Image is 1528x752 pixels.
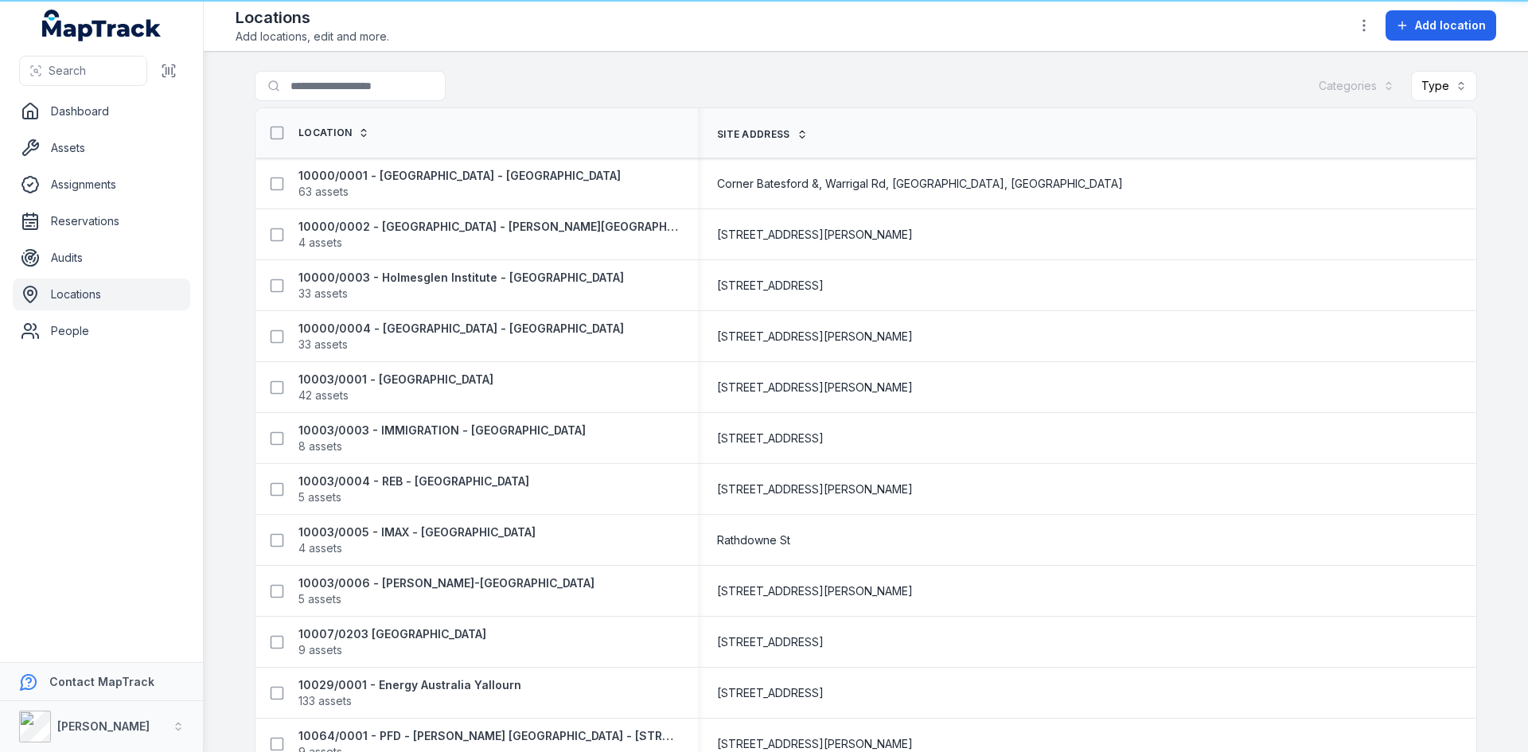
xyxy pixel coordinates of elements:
[13,242,190,274] a: Audits
[298,219,679,235] strong: 10000/0002 - [GEOGRAPHIC_DATA] - [PERSON_NAME][GEOGRAPHIC_DATA]
[717,278,824,294] span: [STREET_ADDRESS]
[298,524,536,556] a: 10003/0005 - IMAX - [GEOGRAPHIC_DATA]4 assets
[1415,18,1486,33] span: Add location
[298,423,586,438] strong: 10003/0003 - IMMIGRATION - [GEOGRAPHIC_DATA]
[298,423,586,454] a: 10003/0003 - IMMIGRATION - [GEOGRAPHIC_DATA]8 assets
[717,583,913,599] span: [STREET_ADDRESS][PERSON_NAME]
[1411,71,1477,101] button: Type
[717,634,824,650] span: [STREET_ADDRESS]
[298,489,341,505] span: 5 assets
[298,473,529,505] a: 10003/0004 - REB - [GEOGRAPHIC_DATA]5 assets
[298,127,369,139] a: Location
[717,329,913,345] span: [STREET_ADDRESS][PERSON_NAME]
[717,685,824,701] span: [STREET_ADDRESS]
[298,524,536,540] strong: 10003/0005 - IMAX - [GEOGRAPHIC_DATA]
[298,321,624,353] a: 10000/0004 - [GEOGRAPHIC_DATA] - [GEOGRAPHIC_DATA]33 assets
[717,128,790,141] span: Site address
[298,184,349,200] span: 63 assets
[49,63,86,79] span: Search
[13,205,190,237] a: Reservations
[298,677,521,709] a: 10029/0001 - Energy Australia Yallourn133 assets
[717,431,824,446] span: [STREET_ADDRESS]
[298,626,486,642] strong: 10007/0203 [GEOGRAPHIC_DATA]
[236,29,389,45] span: Add locations, edit and more.
[57,719,150,733] strong: [PERSON_NAME]
[298,540,342,556] span: 4 assets
[298,575,594,591] strong: 10003/0006 - [PERSON_NAME]-[GEOGRAPHIC_DATA]
[1386,10,1496,41] button: Add location
[49,675,154,688] strong: Contact MapTrack
[298,270,624,302] a: 10000/0003 - Holmesglen Institute - [GEOGRAPHIC_DATA]33 assets
[298,372,493,403] a: 10003/0001 - [GEOGRAPHIC_DATA]42 assets
[298,286,348,302] span: 33 assets
[298,168,621,184] strong: 10000/0001 - [GEOGRAPHIC_DATA] - [GEOGRAPHIC_DATA]
[298,591,341,607] span: 5 assets
[298,728,679,744] strong: 10064/0001 - PFD - [PERSON_NAME] [GEOGRAPHIC_DATA] - [STREET_ADDRESS][PERSON_NAME]
[298,388,349,403] span: 42 assets
[13,132,190,164] a: Assets
[298,168,621,200] a: 10000/0001 - [GEOGRAPHIC_DATA] - [GEOGRAPHIC_DATA]63 assets
[717,176,1123,192] span: Corner Batesford &, Warrigal Rd, [GEOGRAPHIC_DATA], [GEOGRAPHIC_DATA]
[42,10,162,41] a: MapTrack
[717,380,913,395] span: [STREET_ADDRESS][PERSON_NAME]
[19,56,147,86] button: Search
[298,270,624,286] strong: 10000/0003 - Holmesglen Institute - [GEOGRAPHIC_DATA]
[298,626,486,658] a: 10007/0203 [GEOGRAPHIC_DATA]9 assets
[236,6,389,29] h2: Locations
[298,321,624,337] strong: 10000/0004 - [GEOGRAPHIC_DATA] - [GEOGRAPHIC_DATA]
[13,169,190,201] a: Assignments
[717,481,913,497] span: [STREET_ADDRESS][PERSON_NAME]
[717,736,913,752] span: [STREET_ADDRESS][PERSON_NAME]
[298,473,529,489] strong: 10003/0004 - REB - [GEOGRAPHIC_DATA]
[298,235,342,251] span: 4 assets
[298,677,521,693] strong: 10029/0001 - Energy Australia Yallourn
[298,219,679,251] a: 10000/0002 - [GEOGRAPHIC_DATA] - [PERSON_NAME][GEOGRAPHIC_DATA]4 assets
[298,337,348,353] span: 33 assets
[13,315,190,347] a: People
[717,532,790,548] span: Rathdowne St
[298,693,352,709] span: 133 assets
[13,279,190,310] a: Locations
[298,438,342,454] span: 8 assets
[298,372,493,388] strong: 10003/0001 - [GEOGRAPHIC_DATA]
[298,642,342,658] span: 9 assets
[13,95,190,127] a: Dashboard
[298,575,594,607] a: 10003/0006 - [PERSON_NAME]-[GEOGRAPHIC_DATA]5 assets
[717,227,913,243] span: [STREET_ADDRESS][PERSON_NAME]
[717,128,808,141] a: Site address
[298,127,352,139] span: Location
